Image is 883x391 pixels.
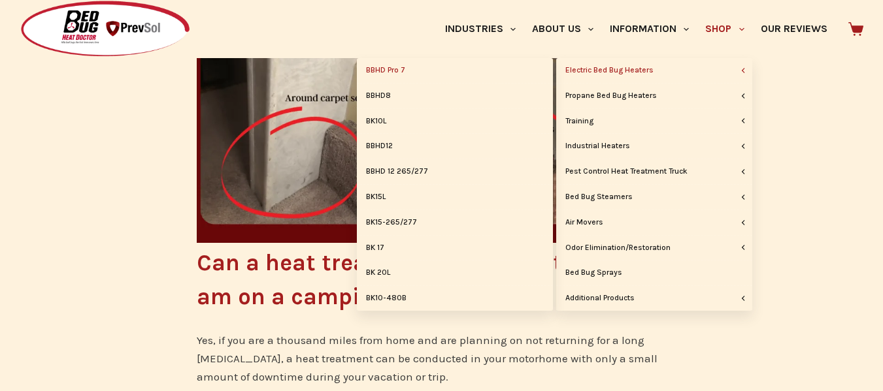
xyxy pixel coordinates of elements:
a: Odor Elimination/Restoration [556,236,752,260]
p: Yes, if you are a thousand miles from home and are planning on not returning for a long [MEDICAL_... [197,331,687,386]
a: BK10-480B [357,286,553,311]
a: BK15-265/277 [357,210,553,235]
a: Pest Control Heat Treatment Truck [556,159,752,184]
a: Propane Bed Bug Heaters [556,84,752,108]
a: BK10L [357,109,553,134]
a: BBHD8 [357,84,553,108]
a: Bed Bug Steamers [556,185,752,210]
a: BK 20L [357,260,553,285]
a: Additional Products [556,286,752,311]
a: Bed Bug Sprays [556,260,752,285]
a: Electric Bed Bug Heaters [556,58,752,83]
button: Open LiveChat chat widget [10,5,50,44]
a: Air Movers [556,210,752,235]
a: Industrial Heaters [556,134,752,159]
a: BBHD 12 265/277 [357,159,553,184]
a: BK 17 [357,236,553,260]
a: BBHD Pro 7 [357,58,553,83]
a: BK15L [357,185,553,210]
a: BBHD12 [357,134,553,159]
